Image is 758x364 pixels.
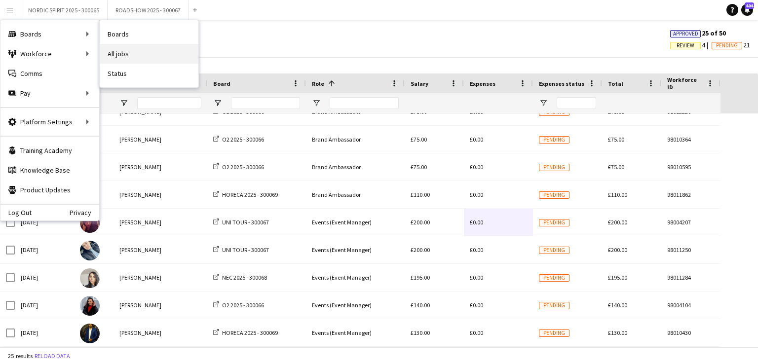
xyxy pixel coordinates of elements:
input: Board Filter Input [231,97,300,109]
a: O2 2025 - 300066 [213,136,264,143]
div: 98010430 [661,319,720,346]
div: [PERSON_NAME] [114,209,207,236]
span: £140.00 [411,301,430,309]
span: O2 2025 - 300066 [222,136,264,143]
span: 4 [670,40,712,49]
span: UNI TOUR - 300067 [222,218,269,226]
span: £75.00 [608,163,624,171]
span: Pending [539,329,569,337]
img: Giedrius Karusevicius [80,241,100,260]
img: Alisher Iqbal [80,324,100,343]
a: Status [100,64,198,83]
div: 98011250 [661,236,720,263]
span: 25 of 50 [670,29,726,37]
img: Latifa Begum [80,268,100,288]
div: [PERSON_NAME] [114,236,207,263]
span: Pending [539,191,569,199]
span: £0.00 [470,163,483,171]
div: Boards [0,24,99,44]
span: £75.00 [411,163,427,171]
div: [DATE] [15,291,74,319]
span: Board [213,80,230,87]
div: [PERSON_NAME] [114,291,207,319]
a: 404 [741,4,753,16]
a: Boards [100,24,198,44]
span: £110.00 [608,191,627,198]
a: HORECA 2025 - 300069 [213,329,278,336]
span: £195.00 [608,274,627,281]
button: Open Filter Menu [539,99,548,108]
div: Pay [0,83,99,103]
span: £0.00 [470,329,483,336]
a: Training Academy [0,141,99,160]
span: £140.00 [608,301,627,309]
a: Log Out [0,209,32,217]
span: Pending [539,247,569,254]
div: Platform Settings [0,112,99,132]
span: Role [312,80,324,87]
button: Reload data [33,351,72,362]
span: Review [677,42,694,49]
button: Open Filter Menu [312,99,321,108]
span: £200.00 [608,218,627,226]
a: UNI TOUR - 300067 [213,246,269,254]
a: O2 2025 - 300066 [213,163,264,171]
div: 98004207 [661,209,720,236]
a: Knowledge Base [0,160,99,180]
span: £0.00 [470,246,483,254]
span: O2 2025 - 300066 [222,163,264,171]
span: Approved [673,31,698,37]
span: Expenses [470,80,495,87]
div: [DATE] [15,264,74,291]
div: Brand Ambassador [306,126,405,153]
span: £130.00 [608,329,627,336]
div: 98010595 [661,153,720,181]
span: 21 [712,40,750,49]
span: UNI TOUR - 300067 [222,246,269,254]
button: Open Filter Menu [213,99,222,108]
span: Pending [539,219,569,226]
button: Open Filter Menu [119,99,128,108]
div: Events (Event Manager) [306,236,405,263]
div: [DATE] [15,209,74,236]
span: Salary [411,80,428,87]
span: Pending [539,136,569,144]
span: £0.00 [470,136,483,143]
span: HORECA 2025 - 300069 [222,191,278,198]
div: [DATE] [15,236,74,263]
span: £0.00 [470,301,483,309]
span: £195.00 [411,274,430,281]
img: Yoana Todorova [80,296,100,316]
div: 98010364 [661,126,720,153]
span: Workforce ID [667,76,703,91]
span: £75.00 [608,136,624,143]
div: Workforce [0,44,99,64]
span: O2 2025 - 300066 [222,301,264,309]
div: [PERSON_NAME] [114,319,207,346]
img: asha pindoria [80,213,100,233]
div: [PERSON_NAME] [114,264,207,291]
span: HORECA 2025 - 300069 [222,329,278,336]
div: 98011284 [661,264,720,291]
a: Privacy [70,209,99,217]
div: 98004104 [661,291,720,319]
span: Pending [539,302,569,309]
span: £130.00 [411,329,430,336]
span: Total [608,80,623,87]
span: £200.00 [411,246,430,254]
div: [PERSON_NAME] [114,153,207,181]
span: £0.00 [470,274,483,281]
div: Events (Event Manager) [306,264,405,291]
a: Comms [0,64,99,83]
div: Events (Event Manager) [306,209,405,236]
button: ROADSHOW 2025 - 300067 [108,0,189,20]
div: Brand Ambassador [306,181,405,208]
input: Name Filter Input [137,97,201,109]
div: Events (Event Manager) [306,291,405,319]
span: 404 [745,2,754,9]
a: NEC 2025 - 300068 [213,274,267,281]
span: £0.00 [470,191,483,198]
input: Role Filter Input [330,97,399,109]
div: [DATE] [15,319,74,346]
a: All jobs [100,44,198,64]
